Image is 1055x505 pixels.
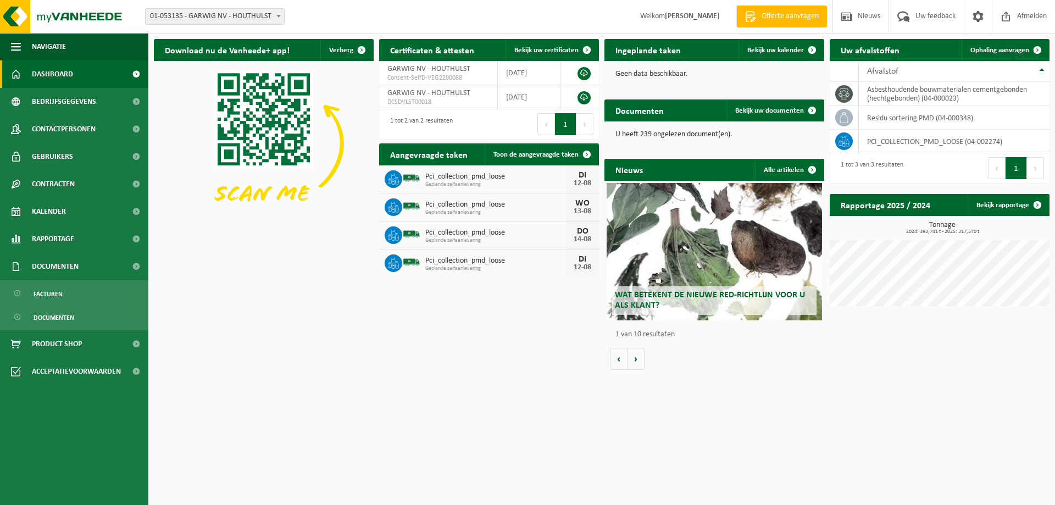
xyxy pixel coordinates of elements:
[32,198,66,225] span: Kalender
[607,183,822,320] a: Wat betekent de nieuwe RED-richtlijn voor u als klant?
[576,113,593,135] button: Next
[425,257,566,265] span: Pci_collection_pmd_loose
[835,221,1050,235] h3: Tonnage
[615,331,819,338] p: 1 van 10 resultaten
[537,113,555,135] button: Previous
[320,39,373,61] button: Verberg
[571,264,593,271] div: 12-08
[34,284,63,304] span: Facturen
[736,5,827,27] a: Offerte aanvragen
[1006,157,1027,179] button: 1
[988,157,1006,179] button: Previous
[859,130,1050,153] td: PCI_COLLECTION_PMD_LOOSE (04-002274)
[571,180,593,187] div: 12-08
[379,39,485,60] h2: Certificaten & attesten
[859,106,1050,130] td: residu sortering PMD (04-000348)
[604,159,654,180] h2: Nieuws
[555,113,576,135] button: 1
[379,143,479,165] h2: Aangevraagde taken
[425,237,566,244] span: Geplande zelfaanlevering
[571,208,593,215] div: 13-08
[425,265,566,272] span: Geplande zelfaanlevering
[604,39,692,60] h2: Ingeplande taken
[867,67,898,76] span: Afvalstof
[628,348,645,370] button: Volgende
[402,197,421,215] img: BL-SO-LV
[493,151,579,158] span: Toon de aangevraagde taken
[604,99,675,121] h2: Documenten
[968,194,1048,216] a: Bekijk rapportage
[962,39,1048,61] a: Ophaling aanvragen
[154,61,374,226] img: Download de VHEPlus App
[830,194,941,215] h2: Rapportage 2025 / 2024
[3,307,146,328] a: Documenten
[571,171,593,180] div: DI
[154,39,301,60] h2: Download nu de Vanheede+ app!
[970,47,1029,54] span: Ophaling aanvragen
[835,229,1050,235] span: 2024: 393,741 t - 2025: 317,570 t
[425,181,566,188] span: Geplande zelfaanlevering
[425,209,566,216] span: Geplande zelfaanlevering
[859,82,1050,106] td: asbesthoudende bouwmaterialen cementgebonden (hechtgebonden) (04-000023)
[387,74,489,82] span: Consent-SelfD-VEG2200088
[615,291,805,310] span: Wat betekent de nieuwe RED-richtlijn voor u als klant?
[830,39,910,60] h2: Uw afvalstoffen
[329,47,353,54] span: Verberg
[665,12,720,20] strong: [PERSON_NAME]
[145,8,285,25] span: 01-053135 - GARWIG NV - HOUTHULST
[32,330,82,358] span: Product Shop
[1027,157,1044,179] button: Next
[32,170,75,198] span: Contracten
[571,199,593,208] div: WO
[571,227,593,236] div: DO
[402,253,421,271] img: BL-SO-LV
[32,115,96,143] span: Contactpersonen
[615,131,813,138] p: U heeft 239 ongelezen document(en).
[402,225,421,243] img: BL-SO-LV
[385,112,453,136] div: 1 tot 2 van 2 resultaten
[3,283,146,304] a: Facturen
[32,60,73,88] span: Dashboard
[835,156,903,180] div: 1 tot 3 van 3 resultaten
[498,61,560,85] td: [DATE]
[506,39,598,61] a: Bekijk uw certificaten
[425,201,566,209] span: Pci_collection_pmd_loose
[32,225,74,253] span: Rapportage
[759,11,821,22] span: Offerte aanvragen
[387,89,470,97] span: GARWIG NV - HOUTHULST
[34,307,74,328] span: Documenten
[387,65,470,73] span: GARWIG NV - HOUTHULST
[755,159,823,181] a: Alle artikelen
[571,236,593,243] div: 14-08
[32,358,121,385] span: Acceptatievoorwaarden
[571,255,593,264] div: DI
[387,98,489,107] span: DCSDVLST00018
[615,70,813,78] p: Geen data beschikbaar.
[425,173,566,181] span: Pci_collection_pmd_loose
[32,143,73,170] span: Gebruikers
[514,47,579,54] span: Bekijk uw certificaten
[32,253,79,280] span: Documenten
[738,39,823,61] a: Bekijk uw kalender
[146,9,284,24] span: 01-053135 - GARWIG NV - HOUTHULST
[735,107,804,114] span: Bekijk uw documenten
[32,88,96,115] span: Bedrijfsgegevens
[32,33,66,60] span: Navigatie
[485,143,598,165] a: Toon de aangevraagde taken
[610,348,628,370] button: Vorige
[498,85,560,109] td: [DATE]
[425,229,566,237] span: Pci_collection_pmd_loose
[402,169,421,187] img: BL-SO-LV
[747,47,804,54] span: Bekijk uw kalender
[726,99,823,121] a: Bekijk uw documenten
